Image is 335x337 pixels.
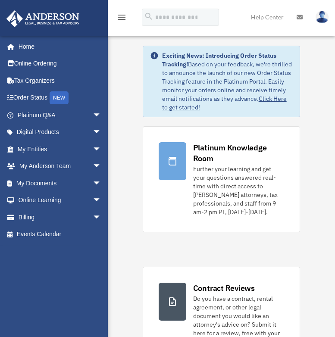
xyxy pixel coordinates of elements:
[93,140,110,158] span: arrow_drop_down
[6,55,114,72] a: Online Ordering
[162,52,276,68] strong: Exciting News: Introducing Order Status Tracking!
[93,124,110,141] span: arrow_drop_down
[144,12,153,21] i: search
[93,106,110,124] span: arrow_drop_down
[93,175,110,192] span: arrow_drop_down
[4,10,82,27] img: Anderson Advisors Platinum Portal
[6,89,114,107] a: Order StatusNEW
[193,283,255,293] div: Contract Reviews
[143,126,301,232] a: Platinum Knowledge Room Further your learning and get your questions answered real-time with dire...
[193,142,285,164] div: Platinum Knowledge Room
[162,51,293,112] div: Based on your feedback, we're thrilled to announce the launch of our new Order Status Tracking fe...
[6,175,114,192] a: My Documentsarrow_drop_down
[6,72,114,89] a: Tax Organizers
[6,192,114,209] a: Online Learningarrow_drop_down
[6,106,114,124] a: Platinum Q&Aarrow_drop_down
[50,91,69,104] div: NEW
[162,95,287,111] a: Click Here to get started!
[93,192,110,209] span: arrow_drop_down
[6,140,114,158] a: My Entitiesarrow_drop_down
[93,209,110,226] span: arrow_drop_down
[6,158,114,175] a: My Anderson Teamarrow_drop_down
[6,209,114,226] a: Billingarrow_drop_down
[6,124,114,141] a: Digital Productsarrow_drop_down
[116,15,127,22] a: menu
[6,226,114,243] a: Events Calendar
[116,12,127,22] i: menu
[93,158,110,175] span: arrow_drop_down
[6,38,110,55] a: Home
[316,11,329,23] img: User Pic
[193,165,285,216] div: Further your learning and get your questions answered real-time with direct access to [PERSON_NAM...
